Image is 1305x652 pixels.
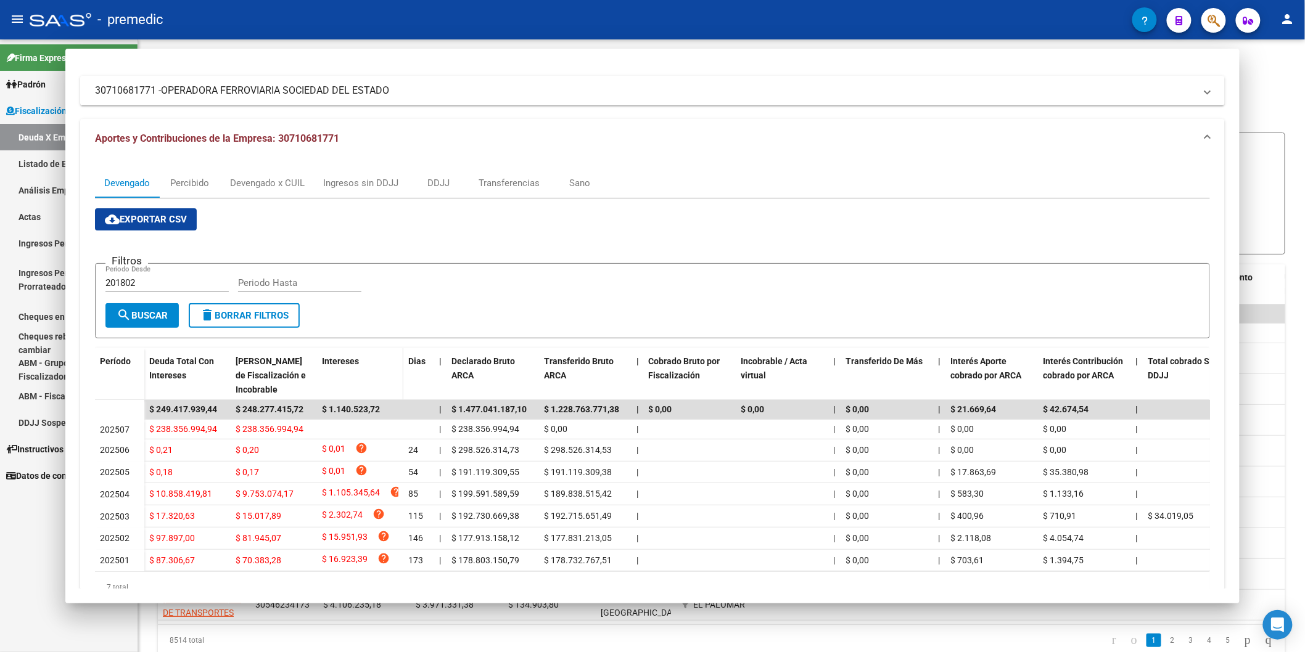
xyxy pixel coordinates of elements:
[322,464,345,481] span: $ 0,01
[95,572,1210,603] div: 7 total
[1148,356,1217,380] span: Total cobrado Sin DDJJ
[1148,511,1194,521] span: $ 34.019,05
[834,555,836,565] span: |
[508,600,559,609] span: $ 134.903,80
[644,348,736,402] datatable-header-cell: Cobrado Bruto por Fiscalización
[636,404,639,414] span: |
[416,600,474,609] span: $ 3.971.331,38
[6,442,64,456] span: Instructivos
[693,600,745,609] span: EL PALOMAR
[451,445,519,455] span: $ 298.526.314,73
[1136,424,1138,434] span: |
[951,404,997,414] span: $ 21.669,64
[322,356,359,366] span: Intereses
[100,489,130,499] span: 202504
[451,533,519,543] span: $ 177.913.158,12
[451,467,519,477] span: $ 191.119.309,55
[1263,610,1293,640] div: Open Intercom Messenger
[163,594,241,618] span: [PERSON_NAME] SA DE TRANSPORTES
[439,445,441,455] span: |
[1136,489,1138,499] span: |
[322,442,345,458] span: $ 0,01
[451,511,519,521] span: $ 192.730.669,38
[100,555,130,565] span: 202501
[230,176,305,190] div: Devengado x CUIL
[322,486,380,502] span: $ 1.105.345,64
[408,356,426,366] span: Dias
[736,348,829,402] datatable-header-cell: Incobrable / Acta virtual
[1044,511,1077,521] span: $ 710,91
[408,511,423,521] span: 115
[408,489,418,499] span: 85
[544,489,612,499] span: $ 189.838.515,42
[439,533,441,543] span: |
[841,348,934,402] datatable-header-cell: Transferido De Más
[939,533,941,543] span: |
[355,442,368,454] i: help
[6,469,87,483] span: Datos de contacto
[236,533,281,543] span: $ 81.945,07
[105,303,179,328] button: Buscar
[1184,634,1198,647] a: 3
[439,489,441,499] span: |
[323,600,381,609] span: $ 4.106.235,18
[373,508,385,520] i: help
[1044,489,1084,499] span: $ 1.133,16
[951,467,997,477] span: $ 17.863,69
[741,356,808,380] span: Incobrable / Acta virtual
[951,356,1022,380] span: Interés Aporte cobrado por ARCA
[636,533,638,543] span: |
[636,511,638,521] span: |
[544,356,614,380] span: Transferido Bruto ARCA
[636,489,638,499] span: |
[1044,533,1084,543] span: $ 4.054,74
[1136,445,1138,455] span: |
[100,467,130,477] span: 202505
[846,356,923,366] span: Transferido De Más
[834,445,836,455] span: |
[951,489,984,499] span: $ 583,30
[439,424,441,434] span: |
[95,132,339,144] span: Aportes y Contribuciones de la Empresa: 30710681771
[439,555,441,565] span: |
[829,348,841,402] datatable-header-cell: |
[846,511,870,521] span: $ 0,00
[1044,404,1089,414] span: $ 42.674,54
[951,555,984,565] span: $ 703,61
[1044,555,1084,565] span: $ 1.394,75
[939,445,941,455] span: |
[236,467,259,477] span: $ 0,17
[939,511,941,521] span: |
[189,303,300,328] button: Borrar Filtros
[834,467,836,477] span: |
[95,83,1195,98] mat-panel-title: 30710681771 -
[100,533,130,543] span: 202502
[322,404,380,414] span: $ 1.140.523,72
[117,310,168,321] span: Buscar
[636,555,638,565] span: |
[1200,630,1219,651] li: page 4
[834,489,836,499] span: |
[80,119,1225,158] mat-expansion-panel-header: Aportes y Contribuciones de la Empresa: 30710681771
[105,212,120,227] mat-icon: cloud_download
[439,467,441,477] span: |
[846,489,870,499] span: $ 0,00
[1136,511,1138,521] span: |
[408,467,418,477] span: 54
[846,404,870,414] span: $ 0,00
[170,176,209,190] div: Percibido
[236,424,303,434] span: $ 238.356.994,94
[1044,424,1067,434] span: $ 0,00
[439,511,441,521] span: |
[408,555,423,565] span: 173
[1136,467,1138,477] span: |
[569,176,590,190] div: Sano
[951,424,974,434] span: $ 0,00
[834,424,836,434] span: |
[1136,555,1138,565] span: |
[1136,356,1138,366] span: |
[636,467,638,477] span: |
[934,348,946,402] datatable-header-cell: |
[846,424,870,434] span: $ 0,00
[601,608,684,617] span: [GEOGRAPHIC_DATA]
